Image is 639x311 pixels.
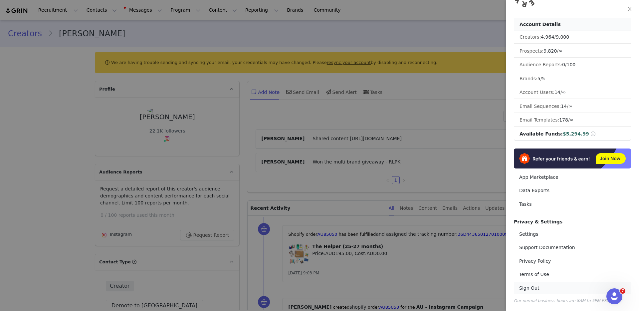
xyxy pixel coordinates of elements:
[514,114,631,127] li: Email Templates:
[514,298,610,303] span: Our normal business hours are 8AM to 5PM PST.
[563,131,589,137] span: $5,294.99
[514,100,631,113] li: Email Sequences:
[562,90,566,95] span: ∞
[514,241,631,254] a: Support Documentation
[3,23,28,33] a: Verify
[541,34,569,40] span: /
[541,34,554,40] span: 4,964
[559,117,573,123] span: /
[514,171,631,183] a: App Marketplace
[514,18,631,31] div: Account Details
[514,31,631,44] li: Creators:
[627,6,632,12] i: icon: close
[537,76,540,81] span: 5
[606,288,622,304] iframe: Intercom live chat
[556,34,569,40] span: 9,000
[543,48,557,54] span: 9,820
[3,48,227,53] p: If you did not request this email, feel free to ignore
[570,117,574,123] span: ∞
[514,45,631,58] li: Prospects:
[559,117,568,123] span: 178
[543,48,562,54] span: /
[537,76,545,81] span: /
[514,198,631,210] a: Tasks
[3,3,227,55] body: The GRIN Team
[568,104,572,109] span: ∞
[514,86,631,99] li: Account Users:
[514,282,631,294] a: Sign Out
[514,268,631,281] a: Terms of Use
[542,76,545,81] span: 5
[620,288,625,294] span: 7
[514,73,631,85] li: Brands:
[514,149,631,168] img: Refer & Earn
[514,184,631,197] a: Data Exports
[554,90,566,95] span: /
[3,3,227,8] p: Hi [PERSON_NAME],
[562,62,565,67] span: 0
[558,48,562,54] span: ∞
[106,48,212,53] span: it or contact [EMAIL_ADDRESS][DOMAIN_NAME].
[514,59,631,71] li: Audience Reports: /
[520,131,563,137] span: Available Funds:
[567,62,576,67] span: 100
[561,104,572,109] span: /
[3,13,227,18] p: You’re almost done! Please click the link below to verify your email. The link expires in 1 hour.
[514,219,562,224] span: Privacy & Settings
[561,104,567,109] span: 14
[514,255,631,267] a: Privacy Policy
[554,90,560,95] span: 14
[514,228,631,240] a: Settings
